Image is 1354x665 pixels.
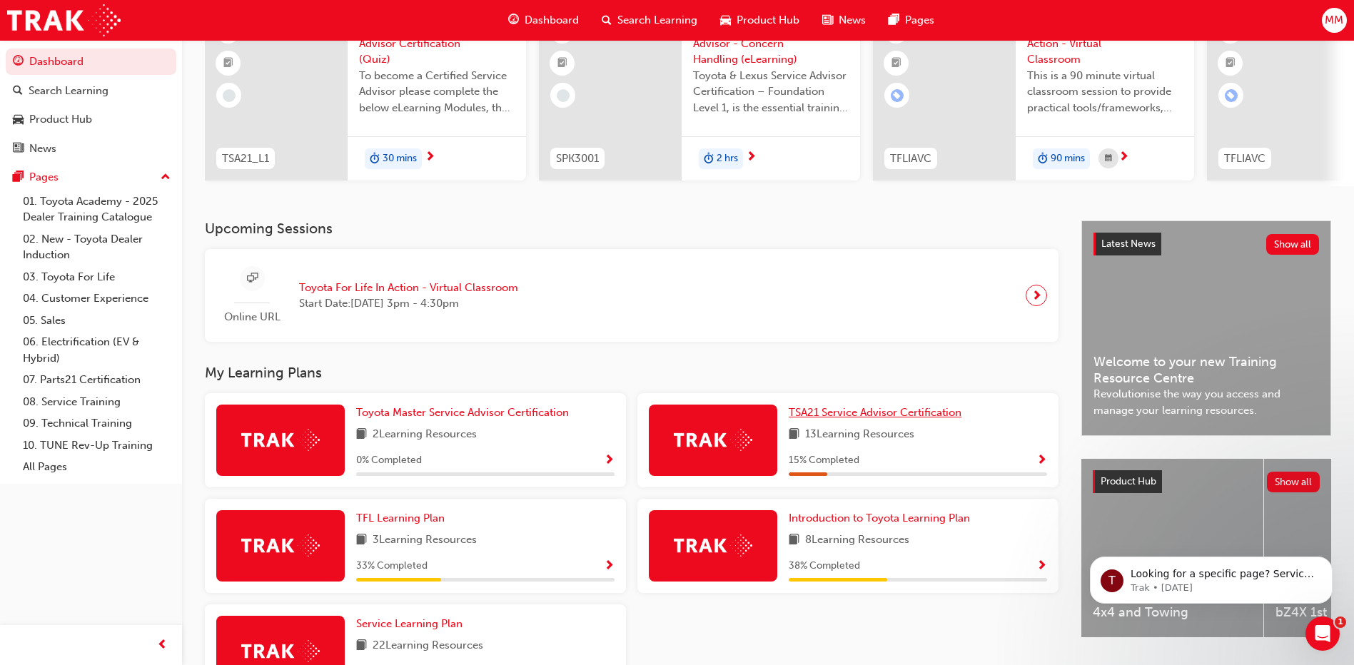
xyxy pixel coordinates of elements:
a: 05. Sales [17,310,176,332]
span: guage-icon [13,56,24,68]
span: news-icon [13,143,24,156]
a: search-iconSearch Learning [590,6,709,35]
span: learningRecordVerb_NONE-icon [223,89,236,102]
span: Dashboard [525,12,579,29]
span: sessionType_ONLINE_URL-icon [247,270,258,288]
span: next-icon [1118,151,1129,164]
a: news-iconNews [811,6,877,35]
span: SPK3001 Service Advisor - Concern Handling (eLearning) [693,19,849,68]
h3: My Learning Plans [205,365,1059,381]
a: 06. Electrification (EV & Hybrid) [17,331,176,369]
div: Search Learning [29,83,108,99]
span: Search Learning [617,12,697,29]
span: News [839,12,866,29]
span: Start Date: [DATE] 3pm - 4:30pm [299,295,518,312]
span: Service Learning Plan [356,617,463,630]
span: To become a Certified Service Advisor please complete the below eLearning Modules, the Service Ad... [359,68,515,116]
span: booktick-icon [1226,54,1236,73]
span: pages-icon [13,171,24,184]
span: prev-icon [157,636,168,654]
span: Welcome to your new Training Resource Centre [1093,354,1319,386]
span: Pages [905,12,934,29]
span: Product Hub [1101,475,1156,487]
span: 8 Learning Resources [805,532,909,549]
span: learningRecordVerb_NONE-icon [557,89,570,102]
img: Trak [674,534,752,557]
span: calendar-icon [1105,150,1112,168]
div: Product Hub [29,111,92,128]
span: Latest News [1101,238,1156,250]
span: 38 % Completed [789,558,860,574]
span: 15 % Completed [789,452,859,469]
span: TSA21_L1 Service Advisor Certification (Quiz) [359,19,515,68]
a: 08. Service Training [17,391,176,413]
a: 07. Parts21 Certification [17,369,176,391]
div: News [29,141,56,157]
a: 0SPK3001SPK3001 Service Advisor - Concern Handling (eLearning)Toyota & Lexus Service Advisor Cert... [539,8,860,181]
span: duration-icon [370,150,380,168]
a: 02. New - Toyota Dealer Induction [17,228,176,266]
a: 09. Technical Training [17,412,176,435]
span: next-icon [746,151,757,164]
span: car-icon [13,113,24,126]
span: 90 mins [1051,151,1085,167]
span: 22 Learning Resources [373,637,483,655]
span: booktick-icon [891,54,901,73]
a: Product HubShow all [1093,470,1320,493]
span: book-icon [356,637,367,655]
span: book-icon [356,426,367,444]
button: Show Progress [1036,452,1047,469]
span: Toyota & Lexus Service Advisor Certification – Foundation Level 1, is the essential training cour... [693,68,849,116]
button: Show Progress [604,557,615,575]
span: Revolutionise the way you access and manage your learning resources. [1093,386,1319,418]
a: 01. Toyota Academy - 2025 Dealer Training Catalogue [17,191,176,228]
img: Trak [241,640,320,662]
span: TSA21_L1 [222,151,269,167]
span: pages-icon [889,11,899,29]
iframe: Intercom live chat [1305,616,1340,651]
span: 30 mins [383,151,417,167]
a: Search Learning [6,78,176,104]
span: book-icon [356,532,367,549]
span: book-icon [789,426,799,444]
div: Pages [29,169,59,186]
span: Show Progress [1036,560,1047,573]
span: next-icon [425,151,435,164]
span: TFL Learning Plan [356,512,445,524]
span: news-icon [822,11,833,29]
button: Show Progress [1036,557,1047,575]
span: search-icon [13,85,23,98]
h3: Upcoming Sessions [205,220,1059,237]
span: booktick-icon [223,54,233,73]
img: Trak [241,534,320,557]
span: TFLIAVC [1224,151,1265,167]
a: Latest NewsShow allWelcome to your new Training Resource CentreRevolutionise the way you access a... [1081,220,1331,436]
button: DashboardSearch LearningProduct HubNews [6,46,176,164]
button: Show all [1266,234,1320,255]
a: pages-iconPages [877,6,946,35]
span: learningRecordVerb_ENROLL-icon [891,89,904,102]
span: Toyota For Life In Action - Virtual Classroom [1027,19,1183,68]
a: All Pages [17,456,176,478]
span: next-icon [1031,285,1042,305]
span: search-icon [602,11,612,29]
a: Service Learning Plan [356,616,468,632]
a: 0TFLIAVCToyota For Life In Action - Virtual ClassroomThis is a 90 minute virtual classroom sessio... [873,8,1194,181]
span: learningRecordVerb_ENROLL-icon [1225,89,1238,102]
a: TSA21 Service Advisor Certification [789,405,967,421]
img: Trak [7,4,121,36]
button: Pages [6,164,176,191]
span: 2 Learning Resources [373,426,477,444]
span: TSA21 Service Advisor Certification [789,406,961,419]
button: MM [1322,8,1347,33]
span: Toyota For Life In Action - Virtual Classroom [299,280,518,296]
a: Toyota Master Service Advisor Certification [356,405,575,421]
a: Online URLToyota For Life In Action - Virtual ClassroomStart Date:[DATE] 3pm - 4:30pm [216,260,1047,331]
iframe: Intercom notifications message [1068,527,1354,626]
span: Introduction to Toyota Learning Plan [789,512,970,524]
span: duration-icon [1038,150,1048,168]
span: duration-icon [704,150,714,168]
